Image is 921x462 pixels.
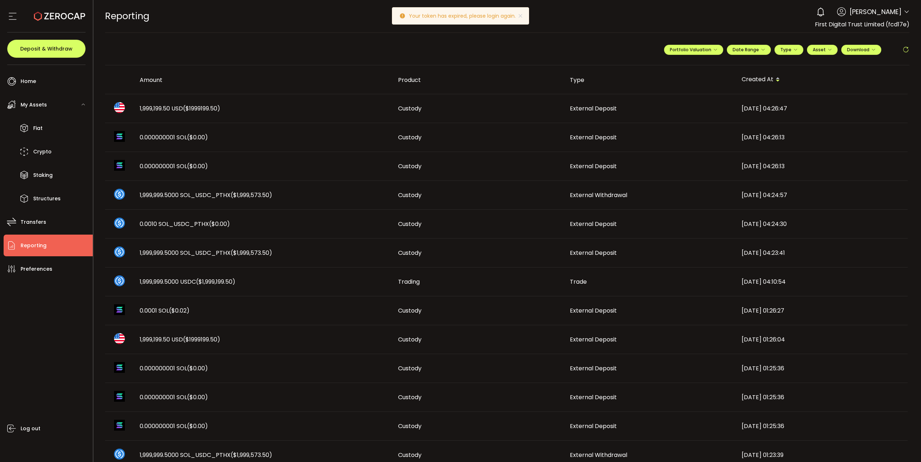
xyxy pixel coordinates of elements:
[736,162,908,170] div: [DATE] 04:26:13
[33,147,52,157] span: Crypto
[114,391,125,402] img: sol_portfolio.png
[774,45,803,55] button: Type
[114,333,125,344] img: usd_portfolio.svg
[114,362,125,373] img: sol_portfolio.png
[570,162,617,170] span: External Deposit
[231,451,272,459] span: ($1,999,573.50)
[398,393,422,401] span: Custody
[169,306,189,315] span: ($0.02)
[114,160,125,171] img: sol_portfolio.png
[736,364,908,372] div: [DATE] 01:25:36
[398,278,420,286] span: Trading
[21,76,36,87] span: Home
[134,76,392,84] div: Amount
[736,278,908,286] div: [DATE] 04:10:54
[736,104,908,113] div: [DATE] 04:26:47
[564,76,736,84] div: Type
[570,364,617,372] span: External Deposit
[114,102,125,113] img: usd_portfolio.svg
[20,46,73,51] span: Deposit & Withdraw
[398,306,422,315] span: Custody
[140,422,208,430] span: 0.000000001 SOL
[727,45,771,55] button: Date Range
[398,422,422,430] span: Custody
[850,7,902,17] span: [PERSON_NAME]
[570,249,617,257] span: External Deposit
[392,76,564,84] div: Product
[570,422,617,430] span: External Deposit
[736,306,908,315] div: [DATE] 01:26:27
[140,393,208,401] span: 0.000000001 SOL
[140,133,208,141] span: 0.000000001 SOL
[140,104,220,113] span: 1,999,199.50 USD
[664,45,723,55] button: Portfolio Valuation
[187,133,208,141] span: ($0.00)
[187,393,208,401] span: ($0.00)
[196,278,235,286] span: ($1,999,199.50)
[114,449,125,459] img: sol_usdc_pthx_portfolio.png
[7,40,86,58] button: Deposit & Withdraw
[409,13,521,18] p: Your token has expired, please login again.
[105,10,149,22] span: Reporting
[398,249,422,257] span: Custody
[847,47,876,53] span: Download
[140,249,272,257] span: 1,999,999.5000 SOL_USDC_PTHX
[570,133,617,141] span: External Deposit
[736,74,908,86] div: Created At
[114,275,125,286] img: usdc_portfolio.svg
[114,218,125,228] img: sol_usdc_pthx_portfolio.png
[114,189,125,200] img: sol_usdc_pthx_portfolio.png
[813,47,826,53] span: Asset
[33,170,53,180] span: Staking
[885,427,921,462] iframe: Chat Widget
[570,335,617,344] span: External Deposit
[114,304,125,315] img: sol_portfolio.png
[183,104,220,113] span: ($1999199.50)
[807,45,838,55] button: Asset
[33,193,61,204] span: Structures
[398,451,422,459] span: Custody
[21,423,40,434] span: Log out
[140,220,230,228] span: 0.0010 SOL_USDC_PTHX
[114,247,125,257] img: sol_usdc_pthx_portfolio.png
[736,335,908,344] div: [DATE] 01:26:04
[398,133,422,141] span: Custody
[736,220,908,228] div: [DATE] 04:24:30
[140,191,272,199] span: 1,999,999.5000 SOL_USDC_PTHX
[187,364,208,372] span: ($0.00)
[570,451,627,459] span: External Withdrawal
[398,364,422,372] span: Custody
[736,422,908,430] div: [DATE] 01:25:36
[736,249,908,257] div: [DATE] 04:23:41
[21,100,47,110] span: My Assets
[736,393,908,401] div: [DATE] 01:25:36
[736,451,908,459] div: [DATE] 01:23:39
[398,220,422,228] span: Custody
[780,47,798,53] span: Type
[231,191,272,199] span: ($1,999,573.50)
[570,220,617,228] span: External Deposit
[736,191,908,199] div: [DATE] 04:24:57
[670,47,717,53] span: Portfolio Valuation
[140,162,208,170] span: 0.000000001 SOL
[570,278,587,286] span: Trade
[815,20,909,29] span: First Digital Trust Limited (fcd17e)
[231,249,272,257] span: ($1,999,573.50)
[733,47,765,53] span: Date Range
[140,306,189,315] span: 0.0001 SOL
[570,191,627,199] span: External Withdrawal
[209,220,230,228] span: ($0.00)
[841,45,881,55] button: Download
[398,104,422,113] span: Custody
[114,420,125,431] img: sol_portfolio.png
[398,335,422,344] span: Custody
[183,335,220,344] span: ($1999199.50)
[21,240,47,251] span: Reporting
[140,335,220,344] span: 1,999,199.50 USD
[187,162,208,170] span: ($0.00)
[33,123,43,134] span: Fiat
[140,451,272,459] span: 1,999,999.5000 SOL_USDC_PTHX
[140,364,208,372] span: 0.000000001 SOL
[570,393,617,401] span: External Deposit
